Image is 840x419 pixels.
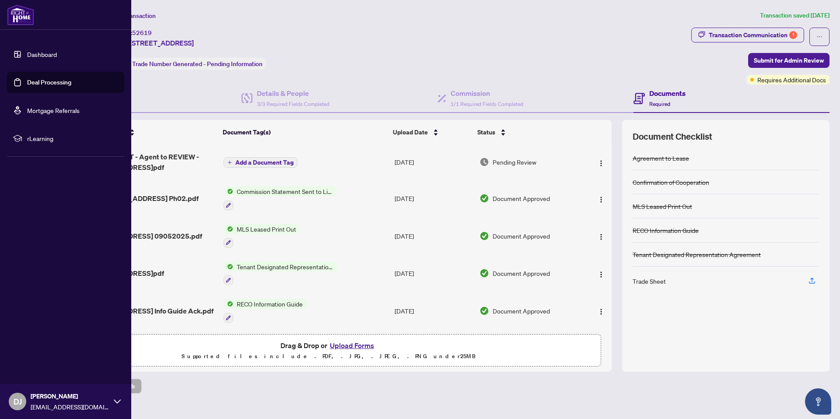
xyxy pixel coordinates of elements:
[108,38,194,48] span: PH02-[STREET_ADDRESS]
[594,155,608,169] button: Logo
[757,75,826,85] span: Requires Additional Docs
[493,306,550,316] span: Document Approved
[598,233,605,240] img: Logo
[805,388,831,415] button: Open asap
[224,262,233,271] img: Status Icon
[451,101,523,107] span: 1/1 Required Fields Completed
[479,194,489,203] img: Document Status
[257,101,329,107] span: 3/3 Required Fields Completed
[224,224,300,248] button: Status IconMLS Leased Print Out
[474,120,579,144] th: Status
[598,308,605,315] img: Logo
[598,271,605,278] img: Logo
[27,106,80,114] a: Mortgage Referrals
[391,292,476,330] td: [DATE]
[598,196,605,203] img: Logo
[132,29,152,37] span: 52619
[816,34,822,40] span: ellipsis
[132,60,262,68] span: Trade Number Generated - Pending Information
[633,250,761,259] div: Tenant Designated Representation Agreement
[224,224,233,234] img: Status Icon
[227,160,232,165] span: plus
[691,28,804,42] button: Transaction Communication1
[598,160,605,167] img: Logo
[391,217,476,255] td: [DATE]
[224,262,337,285] button: Status IconTenant Designated Representation Agreement
[219,120,390,144] th: Document Tag(s)
[235,159,294,165] span: Add a Document Tag
[233,262,337,271] span: Tenant Designated Representation Agreement
[86,231,202,241] span: [STREET_ADDRESS] 09052025.pdf
[393,127,428,137] span: Upload Date
[233,187,337,196] span: Commission Statement Sent to Listing Brokerage
[479,268,489,278] img: Document Status
[86,193,199,204] span: CS - [STREET_ADDRESS] Ph02.pdf
[108,58,266,70] div: Status:
[7,4,34,25] img: logo
[86,151,216,173] span: TRADE SHEET - Agent to REVIEW - [STREET_ADDRESS]pdf
[633,130,712,143] span: Document Checklist
[56,334,601,367] span: Drag & Drop orUpload FormsSupported files include .PDF, .JPG, .JPEG, .PNG under25MB
[649,88,686,99] h4: Documents
[748,53,829,68] button: Submit for Admin Review
[760,11,829,21] article: Transaction saved [DATE]
[391,180,476,217] td: [DATE]
[633,153,689,163] div: Agreement to Lease
[14,395,22,408] span: DJ
[62,351,595,362] p: Supported files include .PDF, .JPG, .JPEG, .PNG under 25 MB
[493,268,550,278] span: Document Approved
[31,391,109,401] span: [PERSON_NAME]
[594,304,608,318] button: Logo
[389,120,474,144] th: Upload Date
[280,340,377,351] span: Drag & Drop or
[27,134,118,143] span: rLearning
[83,120,219,144] th: (8) File Name
[233,299,306,309] span: RECO Information Guide
[493,194,550,203] span: Document Approved
[224,157,297,168] button: Add a Document Tag
[233,224,300,234] span: MLS Leased Print Out
[493,231,550,241] span: Document Approved
[477,127,495,137] span: Status
[633,177,709,187] div: Confirmation of Cooperation
[224,187,233,196] img: Status Icon
[27,78,71,86] a: Deal Processing
[633,225,699,235] div: RECO Information Guide
[327,340,377,351] button: Upload Forms
[86,306,213,316] span: [STREET_ADDRESS] Info Guide Ack.pdf
[594,229,608,243] button: Logo
[109,12,156,20] span: View Transaction
[224,187,337,210] button: Status IconCommission Statement Sent to Listing Brokerage
[224,299,233,309] img: Status Icon
[633,201,692,211] div: MLS Leased Print Out
[709,28,797,42] div: Transaction Communication
[633,276,666,286] div: Trade Sheet
[31,402,109,412] span: [EMAIL_ADDRESS][DOMAIN_NAME]
[754,53,824,67] span: Submit for Admin Review
[649,101,670,107] span: Required
[451,88,523,99] h4: Commission
[493,157,536,167] span: Pending Review
[594,266,608,280] button: Logo
[391,255,476,292] td: [DATE]
[789,31,797,39] div: 1
[391,144,476,180] td: [DATE]
[224,299,306,323] button: Status IconRECO Information Guide
[479,306,489,316] img: Document Status
[257,88,329,99] h4: Details & People
[594,191,608,205] button: Logo
[479,157,489,167] img: Document Status
[27,50,57,58] a: Dashboard
[479,231,489,241] img: Document Status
